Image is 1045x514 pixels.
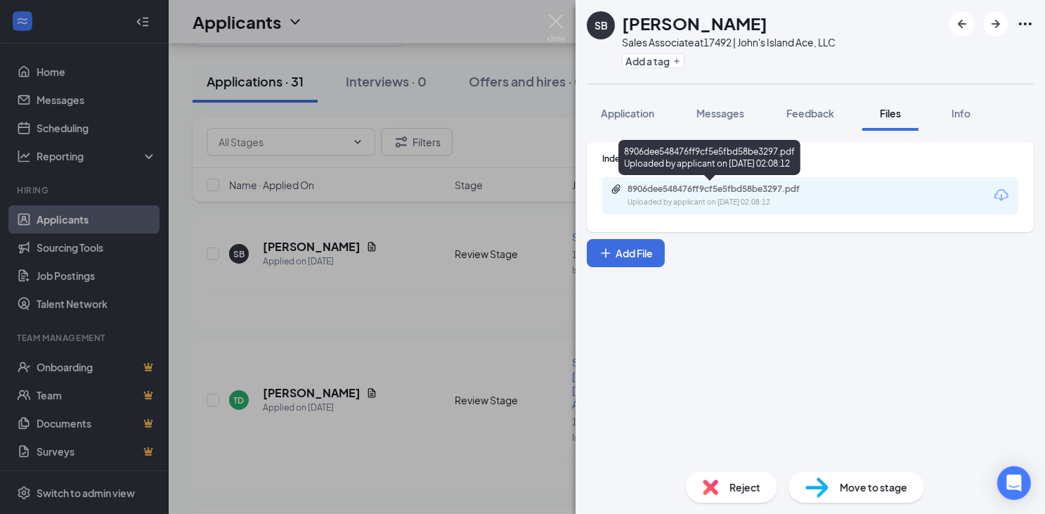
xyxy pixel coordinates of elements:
svg: Paperclip [611,184,622,195]
svg: Download [993,187,1010,204]
button: ArrowRight [983,11,1008,37]
div: SB [595,18,608,32]
h1: [PERSON_NAME] [622,11,767,35]
span: Feedback [786,107,834,120]
span: Application [601,107,654,120]
svg: Ellipses [1017,15,1034,32]
button: ArrowLeftNew [949,11,975,37]
svg: Plus [599,246,613,260]
span: Info [952,107,971,120]
div: Indeed Resume [602,153,1018,165]
div: 8906dee548476ff9cf5e5fbd58be3297.pdf Uploaded by applicant on [DATE] 02:08:12 [618,140,800,175]
svg: ArrowLeftNew [954,15,971,32]
div: Uploaded by applicant on [DATE] 02:08:12 [628,197,838,208]
button: Add FilePlus [587,239,665,267]
a: Paperclip8906dee548476ff9cf5e5fbd58be3297.pdfUploaded by applicant on [DATE] 02:08:12 [611,184,838,208]
svg: ArrowRight [987,15,1004,32]
svg: Plus [673,57,681,65]
div: Sales Associate at 17492 | John's Island Ace, LLC [622,35,836,49]
div: 8906dee548476ff9cf5e5fbd58be3297.pdf [628,184,824,195]
button: PlusAdd a tag [622,53,684,68]
span: Messages [696,107,744,120]
span: Move to stage [840,480,907,495]
span: Reject [729,480,760,495]
div: Open Intercom Messenger [997,466,1031,500]
span: Files [880,107,901,120]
